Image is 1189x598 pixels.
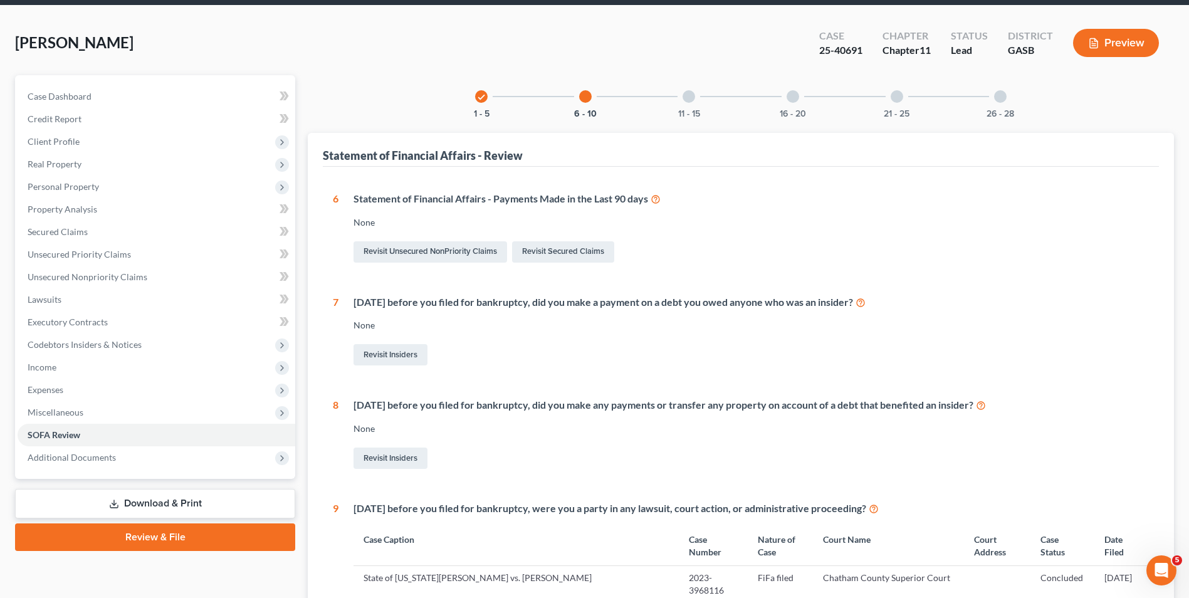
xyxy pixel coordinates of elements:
[987,110,1014,118] button: 26 - 28
[323,148,523,163] div: Statement of Financial Affairs - Review
[28,339,142,350] span: Codebtors Insiders & Notices
[1094,526,1149,565] th: Date Filed
[28,226,88,237] span: Secured Claims
[28,91,92,102] span: Case Dashboard
[354,344,427,365] a: Revisit Insiders
[474,110,490,118] button: 1 - 5
[18,266,295,288] a: Unsecured Nonpriority Claims
[951,43,988,58] div: Lead
[1073,29,1159,57] button: Preview
[354,501,1149,516] div: [DATE] before you filed for bankruptcy, were you a party in any lawsuit, court action, or adminis...
[883,43,931,58] div: Chapter
[883,29,931,43] div: Chapter
[1030,526,1094,565] th: Case Status
[333,192,338,265] div: 6
[354,448,427,469] a: Revisit Insiders
[28,384,63,395] span: Expenses
[1008,43,1053,58] div: GASB
[819,43,862,58] div: 25-40691
[354,422,1149,435] div: None
[28,429,80,440] span: SOFA Review
[1008,29,1053,43] div: District
[28,204,97,214] span: Property Analysis
[951,29,988,43] div: Status
[333,295,338,369] div: 7
[28,136,80,147] span: Client Profile
[18,198,295,221] a: Property Analysis
[28,452,116,463] span: Additional Documents
[18,221,295,243] a: Secured Claims
[354,241,507,263] a: Revisit Unsecured NonPriority Claims
[354,216,1149,229] div: None
[15,33,134,51] span: [PERSON_NAME]
[354,526,679,565] th: Case Caption
[28,294,61,305] span: Lawsuits
[748,526,813,565] th: Nature of Case
[964,526,1030,565] th: Court Address
[884,110,909,118] button: 21 - 25
[28,181,99,192] span: Personal Property
[477,93,486,102] i: check
[780,110,806,118] button: 16 - 20
[28,317,108,327] span: Executory Contracts
[28,113,81,124] span: Credit Report
[1146,555,1176,585] iframe: Intercom live chat
[28,362,56,372] span: Income
[18,288,295,311] a: Lawsuits
[28,159,81,169] span: Real Property
[919,44,931,56] span: 11
[333,398,338,471] div: 8
[15,489,295,518] a: Download & Print
[354,192,1149,206] div: Statement of Financial Affairs - Payments Made in the Last 90 days
[679,526,748,565] th: Case Number
[813,526,964,565] th: Court Name
[354,319,1149,332] div: None
[28,249,131,260] span: Unsecured Priority Claims
[354,398,1149,412] div: [DATE] before you filed for bankruptcy, did you make any payments or transfer any property on acc...
[18,85,295,108] a: Case Dashboard
[28,271,147,282] span: Unsecured Nonpriority Claims
[18,424,295,446] a: SOFA Review
[819,29,862,43] div: Case
[1172,555,1182,565] span: 5
[18,243,295,266] a: Unsecured Priority Claims
[354,295,1149,310] div: [DATE] before you filed for bankruptcy, did you make a payment on a debt you owed anyone who was ...
[18,108,295,130] a: Credit Report
[28,407,83,417] span: Miscellaneous
[18,311,295,333] a: Executory Contracts
[574,110,597,118] button: 6 - 10
[15,523,295,551] a: Review & File
[678,110,700,118] button: 11 - 15
[512,241,614,263] a: Revisit Secured Claims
